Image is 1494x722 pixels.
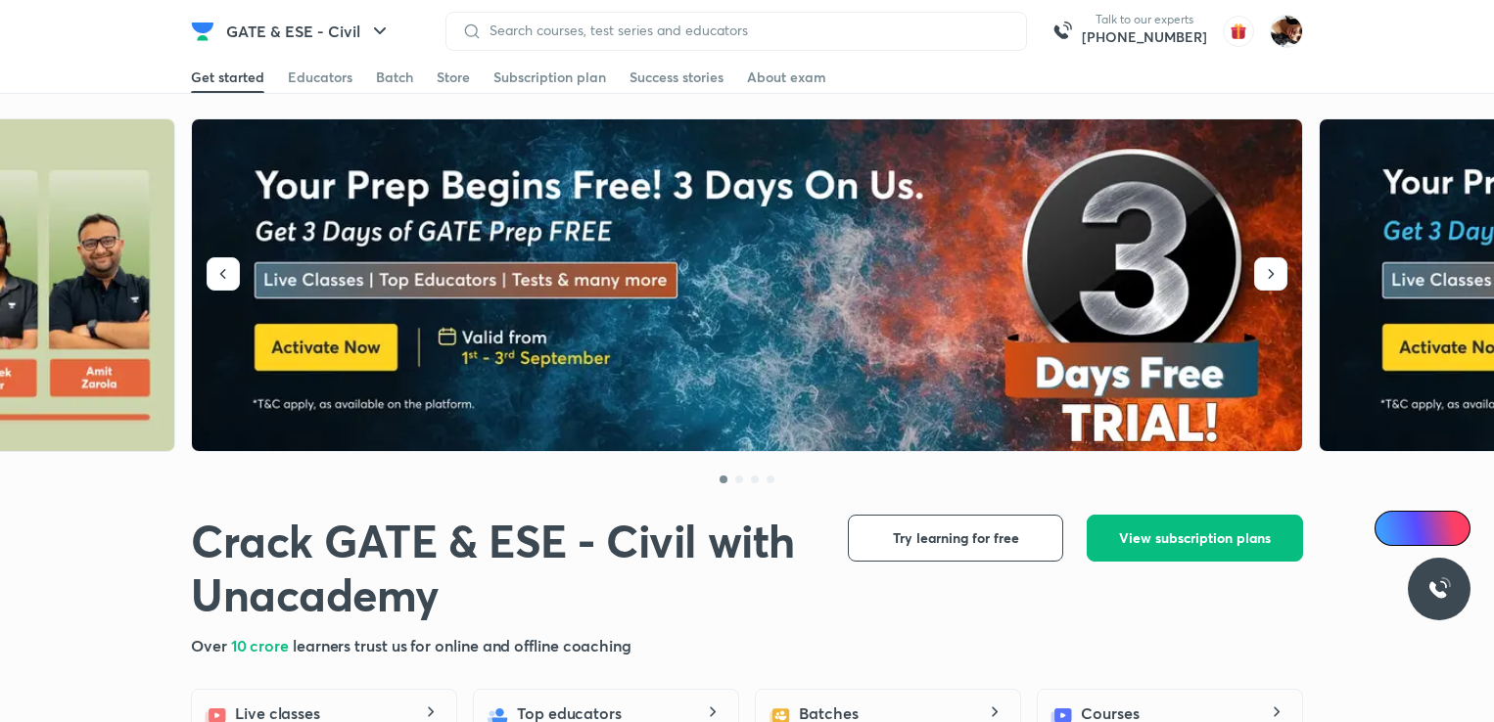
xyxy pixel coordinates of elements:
[437,62,470,93] a: Store
[747,68,826,87] div: About exam
[1043,12,1082,51] img: call-us
[1087,515,1303,562] button: View subscription plans
[482,23,1010,38] input: Search courses, test series and educators
[376,68,413,87] div: Batch
[493,68,606,87] div: Subscription plan
[630,62,724,93] a: Success stories
[848,515,1063,562] button: Try learning for free
[288,68,352,87] div: Educators
[191,635,231,655] span: Over
[288,62,352,93] a: Educators
[191,68,264,87] div: Get started
[376,62,413,93] a: Batch
[1386,520,1402,536] img: Icon
[1119,528,1271,548] span: View subscription plans
[747,62,826,93] a: About exam
[493,62,606,93] a: Subscription plan
[1223,16,1254,47] img: avatar
[231,635,293,655] span: 10 crore
[1082,27,1207,47] a: [PHONE_NUMBER]
[191,20,214,43] img: Company Logo
[1082,12,1207,27] p: Talk to our experts
[1427,577,1451,601] img: ttu
[437,68,470,87] div: Store
[191,62,264,93] a: Get started
[191,515,817,622] h1: Crack GATE & ESE - Civil with Unacademy
[893,528,1019,548] span: Try learning for free
[214,12,403,51] button: GATE & ESE - Civil
[1407,520,1459,536] span: Ai Doubts
[1375,511,1471,546] a: Ai Doubts
[293,635,631,655] span: learners trust us for online and offline coaching
[630,68,724,87] div: Success stories
[1270,15,1303,48] img: Shatasree das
